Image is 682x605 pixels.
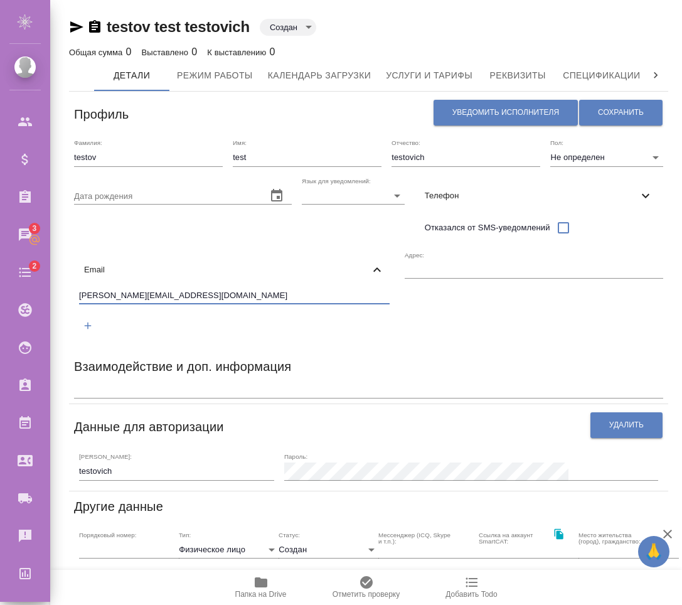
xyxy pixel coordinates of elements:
[74,104,129,124] h6: Профиль
[266,22,301,33] button: Создан
[452,107,559,118] span: Уведомить исполнителя
[488,68,548,83] span: Реквизиты
[142,45,198,60] div: 0
[207,48,269,57] p: К выставлению
[107,18,250,35] a: testov test testovich
[69,19,84,35] button: Скопировать ссылку для ЯМессенджера
[177,68,253,83] span: Режим работы
[550,149,663,166] div: Не определен
[235,590,287,599] span: Папка на Drive
[405,252,424,258] label: Адрес:
[24,260,44,272] span: 2
[179,532,191,538] label: Тип:
[3,219,47,250] a: 3
[546,522,572,547] button: Скопировать ссылку
[563,68,640,83] span: Спецификации
[24,222,44,235] span: 3
[69,48,125,57] p: Общая сумма
[415,182,663,210] div: Телефон
[208,570,314,605] button: Папка на Drive
[419,570,525,605] button: Добавить Todo
[74,356,291,377] h6: Взаимодействие и доп. информация
[578,532,654,544] label: Место жительства (город), гражданство:
[425,190,638,202] span: Телефон
[609,420,644,431] span: Удалить
[392,140,420,146] label: Отчество:
[74,256,395,284] div: Email
[284,454,307,460] label: Пароль:
[142,48,192,57] p: Выставлено
[3,257,47,288] a: 2
[79,454,132,460] label: [PERSON_NAME]:
[638,536,669,567] button: 🙏
[434,100,578,126] button: Уведомить исполнителя
[233,140,247,146] label: Имя:
[87,19,102,35] button: Скопировать ссылку
[425,222,550,234] span: Отказался от SMS-уведомлений
[84,264,370,276] span: Email
[74,417,224,437] h6: Данные для авторизации
[302,178,371,184] label: Язык для уведомлений:
[69,45,132,60] div: 0
[579,100,663,126] button: Сохранить
[79,532,136,538] label: Порядковый номер:
[479,532,554,544] label: Ссылка на аккаунт SmartCAT:
[590,412,663,438] button: Удалить
[333,590,400,599] span: Отметить проверку
[386,68,472,83] span: Услуги и тарифы
[279,541,379,559] div: Создан
[550,140,563,146] label: Пол:
[378,532,454,544] label: Мессенджер (ICQ, Skype и т.п.):
[643,538,664,565] span: 🙏
[75,313,100,338] button: Добавить
[102,68,162,83] span: Детали
[598,107,644,118] span: Сохранить
[74,140,102,146] label: Фамилия:
[314,570,419,605] button: Отметить проверку
[260,19,316,36] div: Создан
[268,68,371,83] span: Календарь загрузки
[445,590,497,599] span: Добавить Todo
[279,532,300,538] label: Статус:
[179,541,279,559] div: Физическое лицо
[207,45,275,60] div: 0
[74,496,163,517] h6: Другие данные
